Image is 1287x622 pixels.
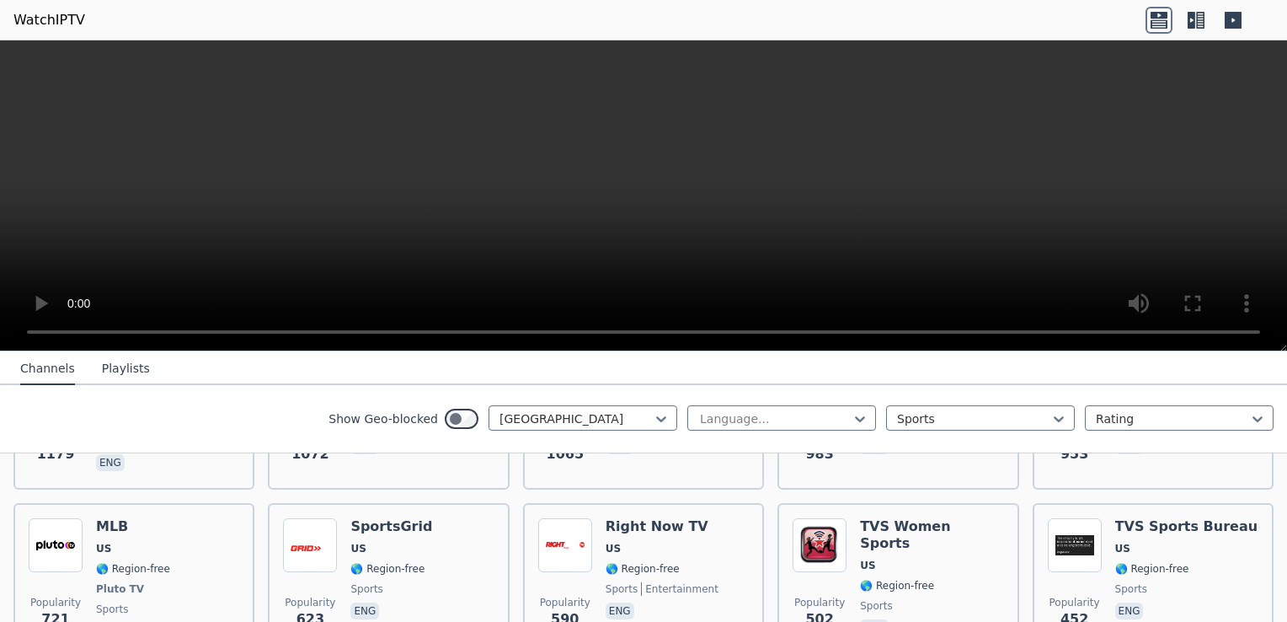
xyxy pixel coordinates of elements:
label: Show Geo-blocked [328,410,438,427]
span: sports [350,582,382,596]
img: TVS Sports Bureau [1048,518,1102,572]
span: 953 [1060,444,1088,464]
span: 🌎 Region-free [350,562,425,576]
span: Popularity [794,596,845,609]
img: SportsGrid [283,518,337,572]
h6: TVS Sports Bureau [1115,518,1258,535]
span: 1065 [547,444,585,464]
p: eng [350,603,379,619]
span: Popularity [30,596,81,609]
span: US [96,542,111,555]
h6: TVS Women Sports [860,518,1003,552]
button: Playlists [102,353,150,385]
span: 1179 [37,444,75,464]
span: Popularity [540,596,590,609]
span: entertainment [641,582,718,596]
img: MLB [29,518,83,572]
h6: Right Now TV [606,518,718,535]
span: 983 [805,444,833,464]
span: Popularity [285,596,335,609]
span: Pluto TV [96,582,144,596]
span: Popularity [1049,596,1100,609]
a: WatchIPTV [13,10,85,30]
span: 🌎 Region-free [606,562,680,576]
span: sports [1115,582,1147,596]
button: Channels [20,353,75,385]
img: TVS Women Sports [793,518,846,572]
span: sports [860,599,892,613]
span: US [606,542,621,555]
span: 🌎 Region-free [96,562,170,576]
span: US [350,542,366,555]
span: sports [606,582,638,596]
p: eng [1115,603,1144,619]
span: US [860,559,875,572]
p: eng [96,454,125,471]
h6: MLB [96,518,170,535]
span: sports [96,603,128,616]
h6: SportsGrid [350,518,432,535]
span: 1072 [291,444,329,464]
p: eng [606,603,634,619]
span: 🌎 Region-free [1115,562,1189,576]
span: 🌎 Region-free [860,579,934,593]
img: Right Now TV [538,518,592,572]
span: US [1115,542,1130,555]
